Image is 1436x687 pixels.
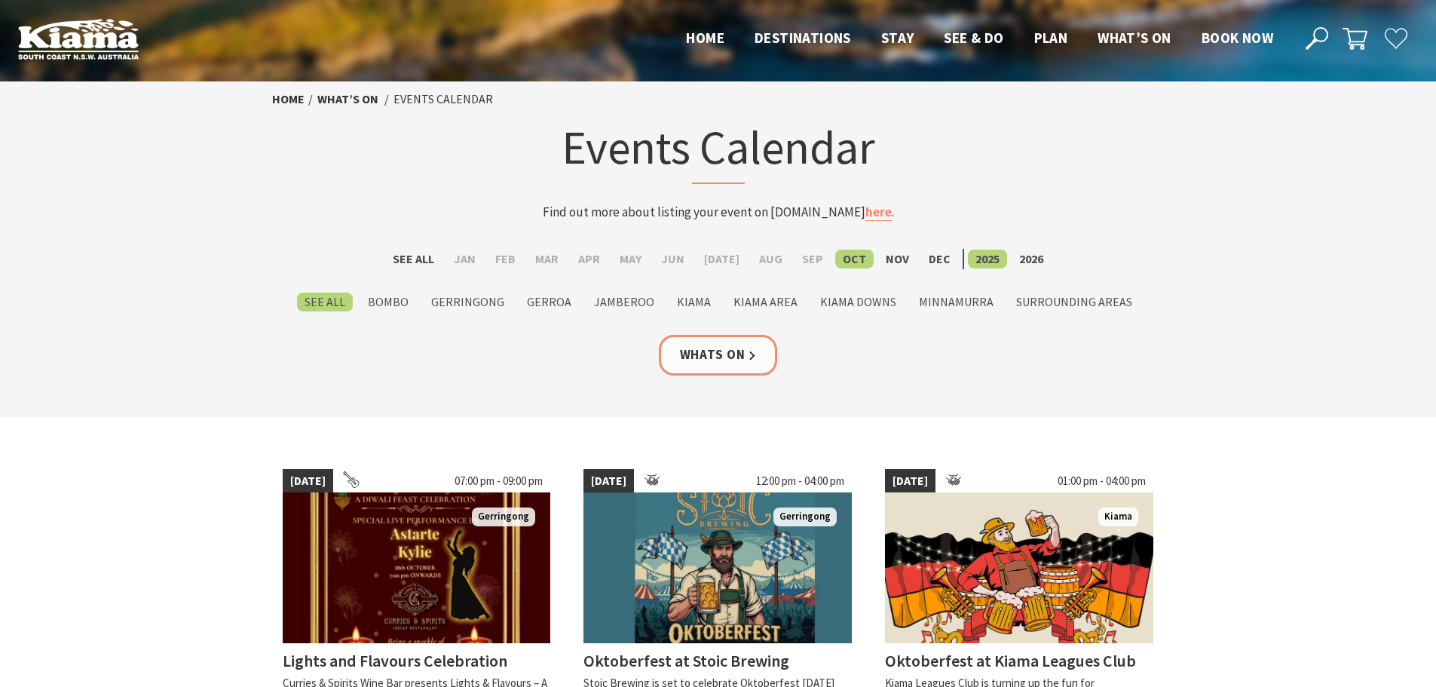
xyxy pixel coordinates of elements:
[283,650,507,671] h4: Lights and Flavours Celebration
[586,293,662,311] label: Jamberoo
[773,508,837,526] span: Gerringong
[283,469,333,493] span: [DATE]
[671,26,1288,51] nav: Main Menu
[583,650,789,671] h4: Oktoberfest at Stoic Brewing
[360,293,416,311] label: Bombo
[18,18,139,60] img: Kiama Logo
[911,293,1001,311] label: Minnamurra
[659,335,778,375] a: Whats On
[1202,29,1273,47] span: Book now
[795,250,831,268] label: Sep
[1098,508,1138,526] span: Kiama
[571,250,608,268] label: Apr
[686,29,724,47] span: Home
[878,250,917,268] label: Nov
[921,250,958,268] label: Dec
[272,91,305,107] a: Home
[317,91,378,107] a: What’s On
[881,29,914,47] span: Stay
[612,250,649,268] label: May
[885,492,1153,643] img: German Oktoberfest, Beer
[446,250,483,268] label: Jan
[752,250,790,268] label: Aug
[885,650,1136,671] h4: Oktoberfest at Kiama Leagues Club
[447,469,550,493] span: 07:00 pm - 09:00 pm
[424,293,512,311] label: Gerringong
[488,250,523,268] label: Feb
[519,293,579,311] label: Gerroa
[1034,29,1068,47] span: Plan
[423,117,1014,184] h1: Events Calendar
[749,469,852,493] span: 12:00 pm - 04:00 pm
[669,293,718,311] label: Kiama
[472,508,535,526] span: Gerringong
[297,293,353,311] label: See All
[1098,29,1171,47] span: What’s On
[813,293,904,311] label: Kiama Downs
[385,250,442,268] label: See All
[1009,293,1140,311] label: Surrounding Areas
[865,204,892,221] a: here
[1012,250,1051,268] label: 2026
[835,250,874,268] label: Oct
[1050,469,1153,493] span: 01:00 pm - 04:00 pm
[885,469,935,493] span: [DATE]
[528,250,566,268] label: Mar
[423,202,1014,222] p: Find out more about listing your event on [DOMAIN_NAME] .
[697,250,747,268] label: [DATE]
[944,29,1003,47] span: See & Do
[583,469,634,493] span: [DATE]
[726,293,805,311] label: Kiama Area
[755,29,851,47] span: Destinations
[654,250,692,268] label: Jun
[968,250,1007,268] label: 2025
[393,90,493,109] li: Events Calendar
